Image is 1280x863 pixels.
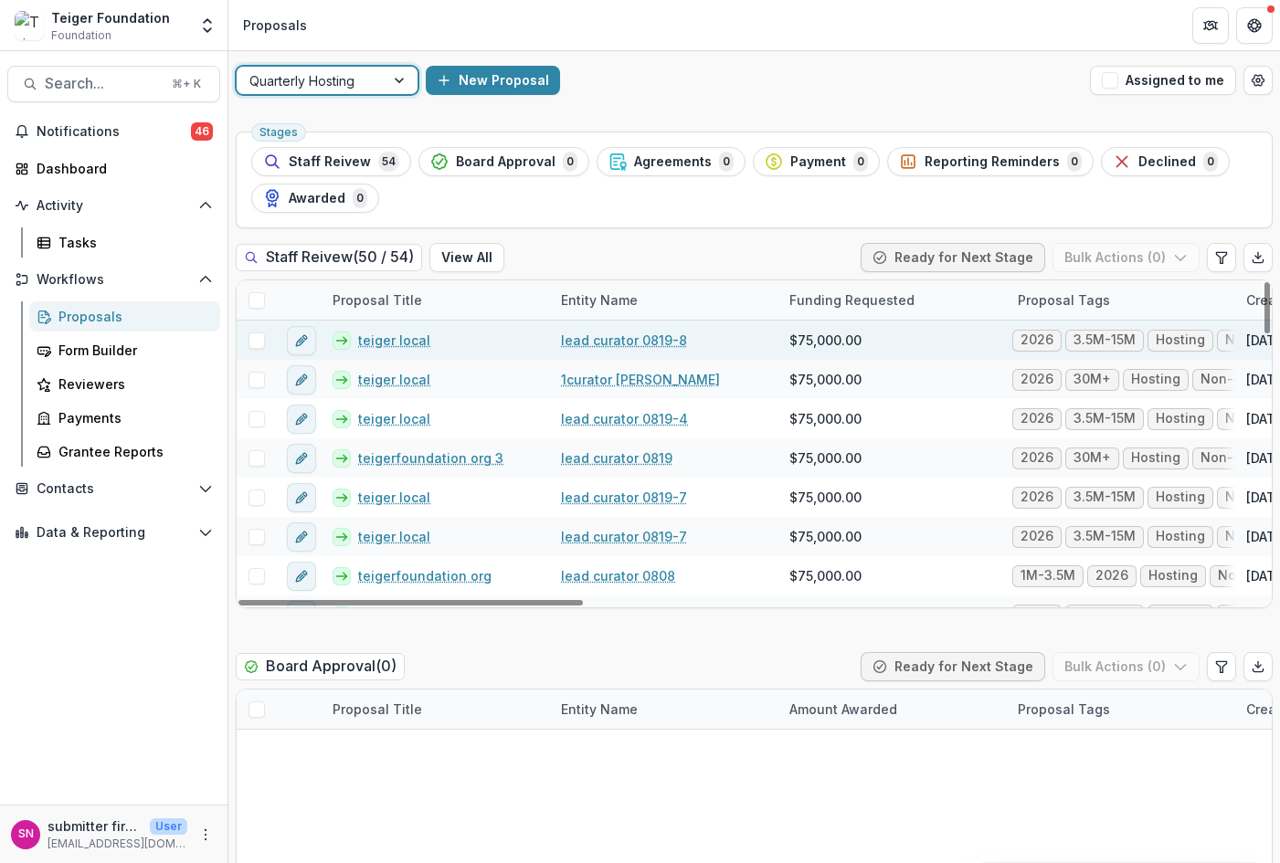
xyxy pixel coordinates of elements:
[778,280,1007,320] div: Funding Requested
[322,280,550,320] div: Proposal Title
[322,290,433,310] div: Proposal Title
[561,370,720,389] a: 1curator [PERSON_NAME]
[353,188,367,208] span: 0
[1067,152,1082,172] span: 0
[51,8,170,27] div: Teiger Foundation
[322,689,550,729] div: Proposal Title
[322,700,433,719] div: Proposal Title
[1243,66,1273,95] button: Open table manager
[378,152,399,172] span: 54
[561,527,687,546] a: lead curator 0819-7
[37,525,191,541] span: Data & Reporting
[778,689,1007,729] div: Amount Awarded
[251,184,379,213] button: Awarded0
[789,605,862,625] span: $75,000.00
[7,66,220,102] button: Search...
[58,374,206,394] div: Reviewers
[778,700,908,719] div: Amount Awarded
[597,147,746,176] button: Agreements0
[51,27,111,44] span: Foundation
[29,403,220,433] a: Payments
[195,7,220,44] button: Open entity switcher
[58,233,206,252] div: Tasks
[561,566,675,585] a: lead curator 0808
[789,370,862,389] span: $75,000.00
[853,152,868,172] span: 0
[1090,66,1236,95] button: Assigned to me
[18,828,34,840] div: submitter first name submitter last name
[287,326,316,355] button: edit
[753,147,880,176] button: Payment0
[418,147,589,176] button: Board Approval0
[15,11,44,40] img: Teiger Foundation
[58,442,206,461] div: Grantee Reports
[550,689,778,729] div: Entity Name
[561,448,672,468] a: lead curator 0819
[1207,652,1236,681] button: Edit table settings
[29,301,220,332] a: Proposals
[426,66,560,95] button: New Proposal
[29,437,220,467] a: Grantee Reports
[1007,280,1235,320] div: Proposal Tags
[1053,652,1200,681] button: Bulk Actions (0)
[563,152,577,172] span: 0
[358,409,430,428] a: teiger local
[358,527,430,546] a: teiger local
[37,124,191,140] span: Notifications
[191,122,213,141] span: 46
[45,75,161,92] span: Search...
[7,117,220,146] button: Notifications46
[789,527,862,546] span: $75,000.00
[150,818,187,835] p: User
[259,126,298,139] span: Stages
[236,244,422,270] h2: Staff Reivew ( 50 / 54 )
[58,341,206,360] div: Form Builder
[790,154,846,170] span: Payment
[550,700,649,719] div: Entity Name
[287,562,316,591] button: edit
[29,227,220,258] a: Tasks
[1101,147,1230,176] button: Declined0
[37,481,191,497] span: Contacts
[7,518,220,547] button: Open Data & Reporting
[358,488,430,507] a: teiger local
[1192,7,1229,44] button: Partners
[7,474,220,503] button: Open Contacts
[719,152,734,172] span: 0
[861,652,1045,681] button: Ready for Next Stage
[1243,243,1273,272] button: Export table data
[168,74,205,94] div: ⌘ + K
[550,280,778,320] div: Entity Name
[37,198,191,214] span: Activity
[37,272,191,288] span: Workflows
[925,154,1060,170] span: Reporting Reminders
[289,191,345,206] span: Awarded
[358,331,430,350] a: teiger local
[287,522,316,552] button: edit
[7,153,220,184] a: Dashboard
[287,483,316,512] button: edit
[195,824,217,846] button: More
[1236,7,1273,44] button: Get Help
[287,444,316,473] button: edit
[236,653,405,679] h2: Board Approval ( 0 )
[236,12,314,38] nav: breadcrumb
[287,405,316,434] button: edit
[7,265,220,294] button: Open Workflows
[429,243,504,272] button: View All
[358,566,492,585] a: teigerfoundation org
[778,290,926,310] div: Funding Requested
[289,154,371,170] span: Staff Reivew
[456,154,555,170] span: Board Approval
[358,448,503,468] a: teigerfoundation org 3
[358,370,430,389] a: teiger local
[789,488,862,507] span: $75,000.00
[243,16,307,35] div: Proposals
[550,290,649,310] div: Entity Name
[634,154,712,170] span: Agreements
